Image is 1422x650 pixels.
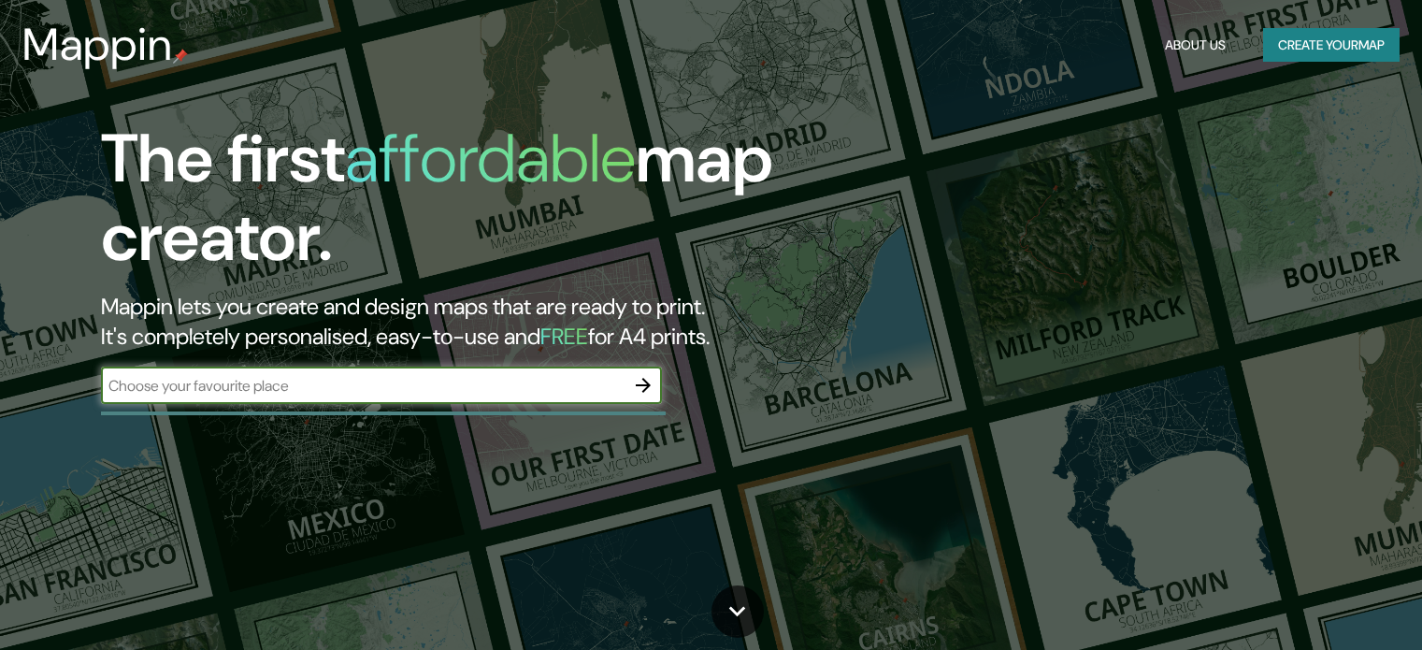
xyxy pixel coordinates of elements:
h2: Mappin lets you create and design maps that are ready to print. It's completely personalised, eas... [101,292,812,352]
h5: FREE [540,322,588,351]
button: About Us [1157,28,1233,63]
input: Choose your favourite place [101,375,625,397]
h1: affordable [345,115,636,202]
h1: The first map creator. [101,120,812,292]
button: Create yourmap [1263,28,1400,63]
img: mappin-pin [173,49,188,64]
h3: Mappin [22,19,173,71]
